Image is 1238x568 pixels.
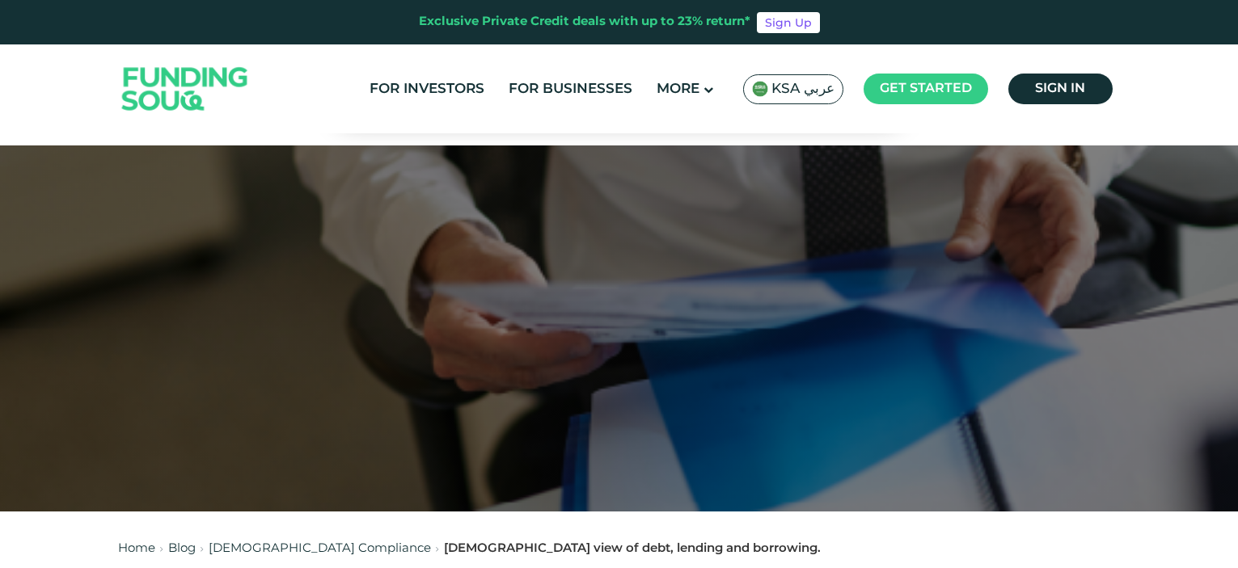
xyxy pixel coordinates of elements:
a: [DEMOGRAPHIC_DATA] Compliance [209,543,431,554]
img: Logo [106,48,264,130]
a: For Investors [365,76,488,103]
a: Home [118,543,155,554]
a: Sign Up [757,12,820,33]
span: More [657,82,699,96]
a: Sign in [1008,74,1113,104]
div: Exclusive Private Credit deals with up to 23% return* [419,13,750,32]
div: [DEMOGRAPHIC_DATA] view of debt, lending and borrowing. [444,540,821,558]
img: SA Flag [752,81,768,97]
a: For Businesses [505,76,636,103]
span: Get started [880,82,972,95]
span: KSA عربي [771,80,834,99]
a: Blog [168,543,196,554]
span: Sign in [1035,82,1085,95]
